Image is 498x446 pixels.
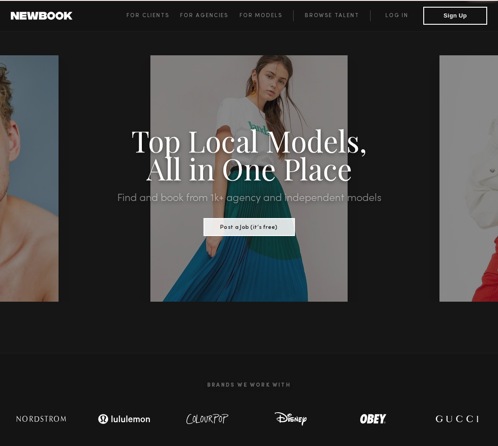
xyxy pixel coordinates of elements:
button: Sign Up [423,7,487,25]
a: Post a Job (it’s free) [204,221,295,231]
h2: Find and book from 1k+ agency and independent models [37,193,461,204]
a: For Clients [127,10,180,21]
a: For Agencies [180,10,239,21]
img: logo-nordstrom.svg [10,410,73,428]
img: logo-gucci.svg [427,410,486,428]
a: Browse Talent [293,10,370,21]
a: For Models [240,10,294,21]
span: For Clients [127,13,169,18]
span: For Agencies [180,13,228,18]
span: For Models [240,13,282,18]
img: logo-lulu.svg [93,410,156,428]
img: logo-disney.svg [261,410,320,428]
a: Log in [370,10,423,21]
button: Post a Job (it’s free) [204,218,295,236]
img: logo-obey.svg [344,410,403,428]
img: logo-colour-pop.svg [178,410,237,428]
h1: Top Local Models, All in One Place [37,126,461,182]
